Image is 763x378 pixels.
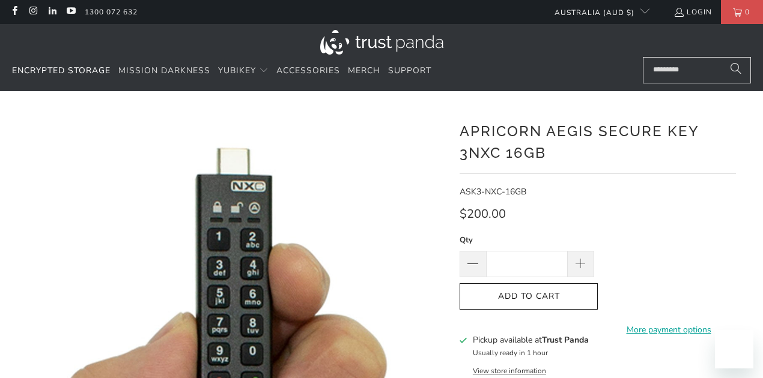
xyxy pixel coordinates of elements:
[118,65,210,76] span: Mission Darkness
[460,206,506,222] span: $200.00
[12,57,111,85] a: Encrypted Storage
[12,57,431,85] nav: Translation missing: en.navigation.header.main_nav
[721,57,751,83] button: Search
[85,5,138,19] a: 1300 072 632
[473,348,548,358] small: Usually ready in 1 hour
[460,186,526,197] span: ASK3-NXC-16GB
[460,283,598,310] button: Add to Cart
[47,7,57,17] a: Trust Panda Australia on LinkedIn
[9,7,19,17] a: Trust Panda Australia on Facebook
[28,7,38,17] a: Trust Panda Australia on Instagram
[276,65,340,76] span: Accessories
[542,334,589,346] b: Trust Panda
[388,65,431,76] span: Support
[460,118,736,164] h1: Apricorn Aegis Secure Key 3NXC 16GB
[348,57,380,85] a: Merch
[218,65,256,76] span: YubiKey
[218,57,269,85] summary: YubiKey
[643,57,751,83] input: Search...
[473,334,589,346] h3: Pickup available at
[473,366,546,376] button: View store information
[65,7,76,17] a: Trust Panda Australia on YouTube
[348,65,380,76] span: Merch
[276,57,340,85] a: Accessories
[601,323,736,337] a: More payment options
[12,65,111,76] span: Encrypted Storage
[460,233,594,247] label: Qty
[118,57,210,85] a: Mission Darkness
[715,330,753,368] iframe: Button to launch messaging window
[320,30,443,55] img: Trust Panda Australia
[673,5,712,19] a: Login
[388,57,431,85] a: Support
[472,292,585,302] span: Add to Cart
